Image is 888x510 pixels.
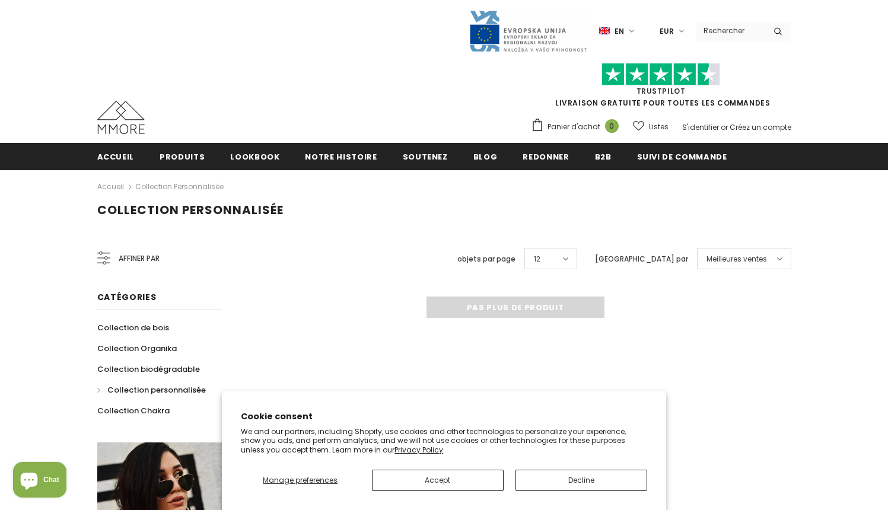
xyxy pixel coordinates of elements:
label: objets par page [457,253,515,265]
inbox-online-store-chat: Shopify online store chat [9,462,70,501]
span: Accueil [97,151,135,162]
a: Blog [473,143,498,170]
span: Blog [473,151,498,162]
p: We and our partners, including Shopify, use cookies and other technologies to personalize your ex... [241,427,647,455]
span: LIVRAISON GRATUITE POUR TOUTES LES COMMANDES [531,68,791,108]
a: Collection personnalisée [97,380,206,400]
a: Lookbook [230,143,279,170]
img: Cas MMORE [97,101,145,134]
span: Manage preferences [263,475,338,485]
a: Panier d'achat 0 [531,118,625,136]
span: Produits [160,151,205,162]
a: Accueil [97,143,135,170]
a: Collection biodégradable [97,359,200,380]
span: Collection personnalisée [107,384,206,396]
span: Collection Chakra [97,405,170,416]
span: Affiner par [119,252,160,265]
span: en [615,26,624,37]
a: Notre histoire [305,143,377,170]
a: Collection Organika [97,338,177,359]
label: [GEOGRAPHIC_DATA] par [595,253,688,265]
button: Accept [372,470,504,491]
a: Produits [160,143,205,170]
button: Manage preferences [241,470,359,491]
span: Listes [649,121,669,133]
a: Créez un compte [730,122,791,132]
h2: Cookie consent [241,410,647,423]
a: Listes [633,116,669,137]
a: Collection personnalisée [135,181,224,192]
span: Meilleures ventes [706,253,767,265]
span: soutenez [403,151,448,162]
span: or [721,122,728,132]
a: S'identifier [682,122,719,132]
a: B2B [595,143,612,170]
span: 0 [605,119,619,133]
a: Suivi de commande [637,143,727,170]
a: Privacy Policy [394,445,443,455]
span: B2B [595,151,612,162]
span: Suivi de commande [637,151,727,162]
span: Redonner [523,151,569,162]
span: Panier d'achat [548,121,600,133]
a: Collection de bois [97,317,169,338]
img: i-lang-1.png [599,26,610,36]
span: Collection Organika [97,343,177,354]
a: Redonner [523,143,569,170]
input: Search Site [696,22,765,39]
span: Lookbook [230,151,279,162]
img: Javni Razpis [469,9,587,53]
span: Notre histoire [305,151,377,162]
span: Collection personnalisée [97,202,284,218]
a: Accueil [97,180,124,194]
a: soutenez [403,143,448,170]
img: Faites confiance aux étoiles pilotes [601,63,720,86]
span: Catégories [97,291,157,303]
button: Decline [515,470,647,491]
span: Collection biodégradable [97,364,200,375]
a: Collection Chakra [97,400,170,421]
span: Collection de bois [97,322,169,333]
a: Javni Razpis [469,26,587,36]
a: TrustPilot [636,86,686,96]
span: EUR [660,26,674,37]
span: 12 [534,253,540,265]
